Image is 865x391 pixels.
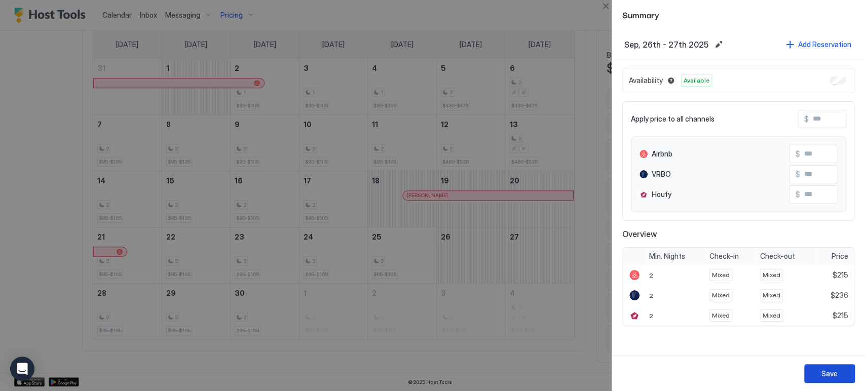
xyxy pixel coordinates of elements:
span: Overview [622,229,855,239]
span: Sep, 26th - 27th 2025 [624,40,708,50]
span: $236 [831,291,848,300]
span: Summary [622,8,855,21]
span: 2 [649,271,653,279]
button: Save [804,364,855,383]
span: VRBO [652,170,671,179]
button: Edit date range [712,38,725,51]
span: Availability [629,76,663,85]
span: Apply price to all channels [631,114,714,124]
span: Mixed [712,311,730,320]
span: Airbnb [652,149,672,159]
span: $ [796,170,800,179]
span: 2 [649,292,653,299]
span: $ [804,114,809,124]
span: $215 [833,270,848,280]
span: $215 [833,311,848,320]
span: Mixed [763,270,780,280]
div: Add Reservation [798,39,851,50]
span: Check-in [709,252,739,261]
span: Mixed [712,291,730,300]
span: 2 [649,312,653,320]
span: Available [684,76,709,85]
span: $ [796,149,800,159]
span: Mixed [763,311,780,320]
div: Open Intercom Messenger [10,357,34,381]
span: Min. Nights [649,252,685,261]
span: Houfy [652,190,671,199]
button: Add Reservation [784,37,853,51]
span: $ [796,190,800,199]
span: Mixed [712,270,730,280]
span: Price [832,252,848,261]
span: Mixed [763,291,780,300]
div: Save [821,368,838,379]
span: Check-out [760,252,795,261]
button: Blocked dates override all pricing rules and remain unavailable until manually unblocked [665,74,677,87]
